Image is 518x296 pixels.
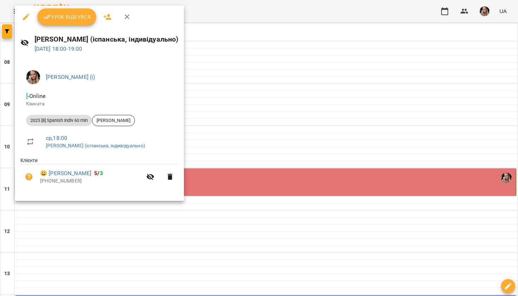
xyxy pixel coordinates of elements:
a: [PERSON_NAME] (і) [46,74,95,80]
span: Урок відбувся [43,13,91,21]
b: / [94,170,103,177]
button: Урок відбувся [37,8,97,25]
p: [PHONE_NUMBER] [40,178,142,185]
a: [PERSON_NAME] (іспанська, індивідуально) [46,143,145,148]
span: 5 [94,170,97,177]
div: [PERSON_NAME] [92,115,135,126]
a: ср , 18:00 [46,135,67,141]
span: [PERSON_NAME] [92,117,135,124]
button: Візит ще не сплачено. Додати оплату? [20,168,37,185]
ul: Клієнти [20,157,178,192]
span: 2025 [8] Spanish Indiv 60 min [26,117,92,124]
span: - Online [26,93,47,99]
img: ff1aba66b001ca05e46c699d6feb4350.jpg [26,70,40,84]
p: Кімната [26,100,173,107]
span: 3 [100,170,103,177]
a: 😀 [PERSON_NAME] [40,169,91,178]
a: [DATE] 18:00-19:00 [35,45,82,52]
h6: [PERSON_NAME] (іспанська, індивідуально) [35,34,179,45]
